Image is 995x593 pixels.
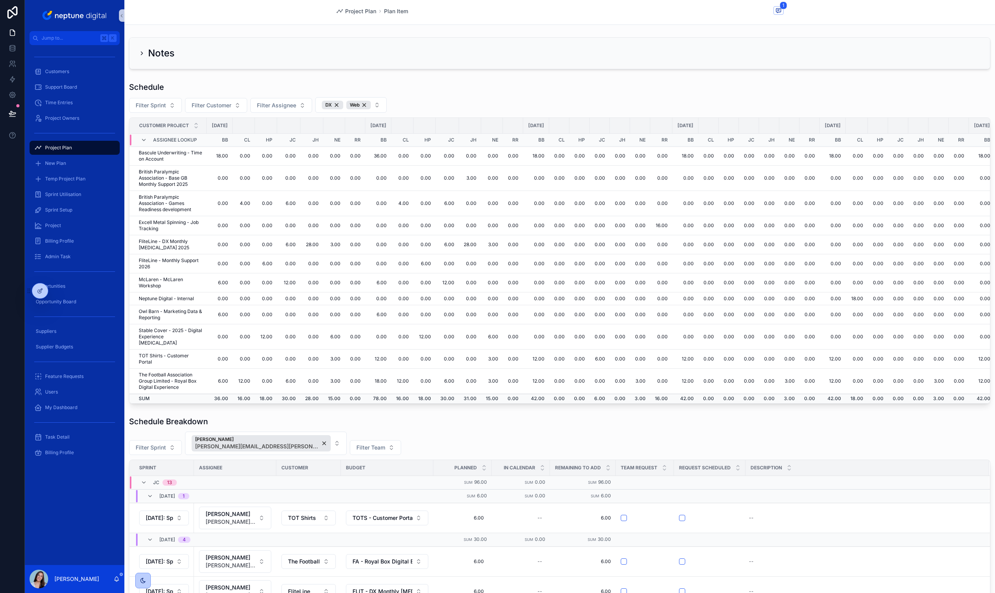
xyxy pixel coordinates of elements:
[538,558,542,565] div: --
[207,216,233,235] td: 0.00
[929,134,949,147] td: NE
[672,134,698,147] td: BB
[255,191,277,216] td: 0.00
[969,166,995,191] td: 0.00
[30,172,120,186] a: Temp Project Plan
[820,147,846,166] td: 18.00
[441,515,484,521] span: 6.00
[523,166,549,191] td: 0.00
[345,166,365,191] td: 0.00
[30,65,120,79] a: Customers
[746,555,980,568] a: --
[30,279,120,293] a: Opportunities
[206,554,255,562] span: [PERSON_NAME]
[481,191,503,216] td: 0.00
[908,191,929,216] td: 0.00
[233,147,255,166] td: 0.00
[528,122,544,129] span: [DATE]
[346,101,371,109] button: Unselect WEB
[759,147,779,166] td: 0.00
[523,134,549,147] td: BB
[30,187,120,201] a: Sprint Utilisation
[820,191,846,216] td: 0.00
[139,122,189,129] span: Customer Project
[323,147,345,166] td: 0.00
[610,166,630,191] td: 0.00
[908,134,929,147] td: JH
[199,507,271,529] button: Select Button
[288,558,320,565] span: The Football Association Group Limited
[30,295,120,309] a: Opportunity Board
[30,234,120,248] a: Billing Profile
[207,134,233,147] td: BB
[779,191,799,216] td: 0.00
[353,558,412,565] span: FA - Royal Box Digital Experience - Development
[414,134,436,147] td: HP
[300,147,323,166] td: 0.00
[888,191,908,216] td: 0.00
[780,2,787,9] span: 1
[45,176,86,182] span: Temp Project Plan
[277,216,300,235] td: 0.00
[719,191,739,216] td: 0.00
[677,122,693,129] span: [DATE]
[206,510,255,518] span: [PERSON_NAME]
[199,506,272,530] a: Select Button
[759,166,779,191] td: 0.00
[503,147,523,166] td: 0.00
[698,147,719,166] td: 0.00
[523,147,549,166] td: 18.00
[139,510,189,526] a: Select Button
[698,134,719,147] td: CL
[698,166,719,191] td: 0.00
[233,191,255,216] td: 4.00
[672,147,698,166] td: 18.00
[30,340,120,354] a: Supplier Budgets
[888,134,908,147] td: JC
[759,134,779,147] td: JH
[233,134,255,147] td: CL
[459,134,481,147] td: JH
[255,216,277,235] td: 0.00
[569,166,590,191] td: 0.00
[370,122,386,129] span: [DATE]
[353,514,412,522] span: TOTS - Customer Portal - Customer Portal
[233,216,255,235] td: 0.00
[888,166,908,191] td: 0.00
[346,511,428,525] button: Select Button
[799,191,820,216] td: 0.00
[779,134,799,147] td: NE
[820,166,846,191] td: 0.00
[30,385,120,399] a: Users
[459,147,481,166] td: 0.00
[159,537,175,543] span: [DATE]
[45,434,70,440] span: Task Detail
[650,134,672,147] td: RR
[630,147,650,166] td: 0.00
[365,134,391,147] td: BB
[30,111,120,125] a: Project Owners
[365,166,391,191] td: 0.00
[908,166,929,191] td: 0.00
[199,550,272,573] a: Select Button
[438,512,487,524] a: 6.00
[153,137,197,143] span: Assignee lookup
[45,115,79,121] span: Project Owners
[650,147,672,166] td: 0.00
[759,191,779,216] td: 0.00
[749,515,754,521] div: --
[110,35,116,41] span: K
[36,328,56,334] span: Suppliers
[436,147,459,166] td: 0.00
[503,166,523,191] td: 0.00
[45,68,69,75] span: Customers
[185,432,347,455] button: Select Button
[30,96,120,110] a: Time Entries
[255,166,277,191] td: 0.00
[610,191,630,216] td: 0.00
[346,101,371,109] div: Web
[719,147,739,166] td: 0.00
[384,7,408,15] a: Plan Item
[129,82,164,93] h1: Schedule
[30,369,120,383] a: Feature Requests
